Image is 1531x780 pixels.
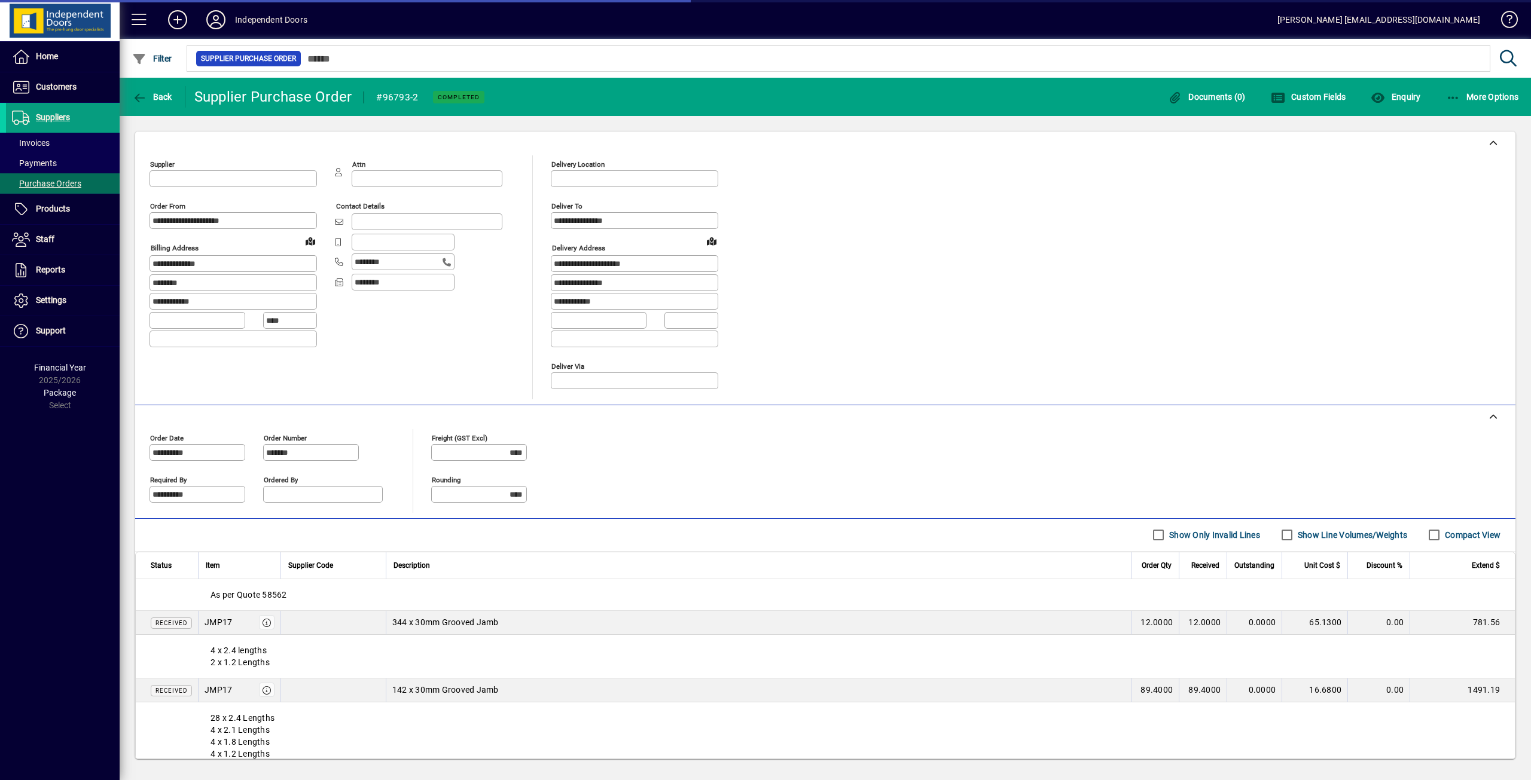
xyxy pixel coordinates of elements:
[6,133,120,153] a: Invoices
[136,579,1515,610] div: As per Quote 58562
[1472,559,1500,572] span: Extend $
[352,160,365,169] mat-label: Attn
[1168,92,1246,102] span: Documents (0)
[132,54,172,63] span: Filter
[235,10,307,29] div: Independent Doors
[12,158,57,168] span: Payments
[551,362,584,370] mat-label: Deliver via
[150,202,185,210] mat-label: Order from
[438,93,480,101] span: Completed
[205,684,232,696] div: JMP17
[1227,611,1282,635] td: 0.0000
[36,112,70,122] span: Suppliers
[1282,611,1347,635] td: 65.1300
[12,179,81,188] span: Purchase Orders
[1368,86,1423,108] button: Enquiry
[376,88,418,107] div: #96793-2
[6,194,120,224] a: Products
[194,87,352,106] div: Supplier Purchase Order
[150,433,184,442] mat-label: Order date
[1347,678,1410,702] td: 0.00
[6,153,120,173] a: Payments
[34,363,86,372] span: Financial Year
[1271,92,1346,102] span: Custom Fields
[197,9,235,30] button: Profile
[432,475,460,484] mat-label: Rounding
[120,86,185,108] app-page-header-button: Back
[702,231,721,250] a: View on map
[44,388,76,397] span: Package
[432,433,487,442] mat-label: Freight (GST excl)
[158,9,197,30] button: Add
[1347,611,1410,635] td: 0.00
[1227,678,1282,702] td: 0.0000
[36,51,58,61] span: Home
[1442,529,1500,541] label: Compact View
[392,616,499,628] span: 344 x 30mm Grooved Jamb
[6,72,120,102] a: Customers
[1410,611,1515,635] td: 781.56
[1268,86,1349,108] button: Custom Fields
[6,286,120,316] a: Settings
[1492,2,1516,41] a: Knowledge Base
[155,620,187,626] span: Received
[36,204,70,213] span: Products
[151,559,172,572] span: Status
[129,86,175,108] button: Back
[129,48,175,69] button: Filter
[36,234,54,244] span: Staff
[1367,559,1402,572] span: Discount %
[36,82,77,91] span: Customers
[1234,559,1274,572] span: Outstanding
[551,160,605,169] mat-label: Delivery Location
[132,92,172,102] span: Back
[205,616,232,628] div: JMP17
[1179,611,1227,635] td: 12.0000
[551,202,582,210] mat-label: Deliver To
[288,559,333,572] span: Supplier Code
[1165,86,1249,108] button: Documents (0)
[1304,559,1340,572] span: Unit Cost $
[1371,92,1420,102] span: Enquiry
[12,138,50,148] span: Invoices
[136,635,1515,678] div: 4 x 2.4 lengths 2 x 1.2 Lengths
[1410,678,1515,702] td: 1491.19
[155,687,187,694] span: Received
[6,225,120,255] a: Staff
[150,475,187,484] mat-label: Required by
[1167,529,1260,541] label: Show Only Invalid Lines
[1282,678,1347,702] td: 16.6800
[1443,86,1522,108] button: More Options
[150,160,175,169] mat-label: Supplier
[36,326,66,335] span: Support
[6,316,120,346] a: Support
[1131,678,1179,702] td: 89.4000
[201,53,296,65] span: Supplier Purchase Order
[36,295,66,305] span: Settings
[1142,559,1172,572] span: Order Qty
[264,433,307,442] mat-label: Order number
[36,265,65,274] span: Reports
[301,231,320,250] a: View on map
[394,559,430,572] span: Description
[264,475,298,484] mat-label: Ordered by
[1131,611,1179,635] td: 12.0000
[392,684,499,696] span: 142 x 30mm Grooved Jamb
[6,42,120,72] a: Home
[6,255,120,285] a: Reports
[1179,678,1227,702] td: 89.4000
[1191,559,1219,572] span: Received
[1277,10,1480,29] div: [PERSON_NAME] [EMAIL_ADDRESS][DOMAIN_NAME]
[1446,92,1519,102] span: More Options
[206,559,220,572] span: Item
[6,173,120,194] a: Purchase Orders
[1295,529,1407,541] label: Show Line Volumes/Weights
